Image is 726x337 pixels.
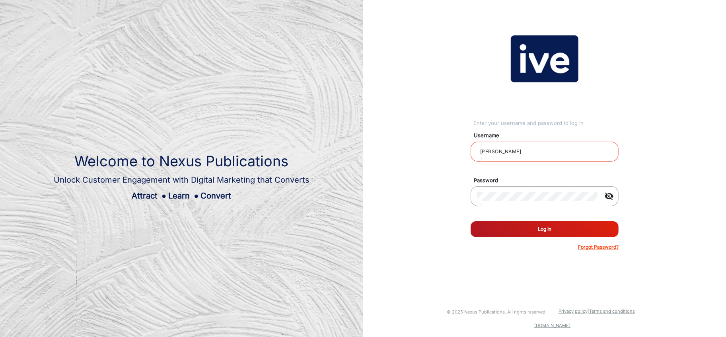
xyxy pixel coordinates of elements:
a: | [588,308,589,314]
mat-icon: visibility_off [599,191,619,201]
button: Log In [471,221,619,237]
input: Your username [477,147,612,156]
a: Terms and conditions [589,308,635,314]
img: vmg-logo [511,35,578,82]
span: ● [162,191,166,201]
div: Attract Learn Convert [54,190,309,202]
div: Enter your username and password to log in [473,119,619,127]
span: ● [194,191,199,201]
div: Unlock Customer Engagement with Digital Marketing that Converts [54,174,309,186]
p: Forgot Password? [578,243,619,251]
a: [DOMAIN_NAME] [534,323,570,328]
small: © 2025 Nexus Publications. All rights reserved. [447,309,547,315]
mat-label: Username [468,132,628,140]
a: Privacy policy [559,308,588,314]
h1: Welcome to Nexus Publications [54,153,309,170]
mat-label: Password [468,177,628,185]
